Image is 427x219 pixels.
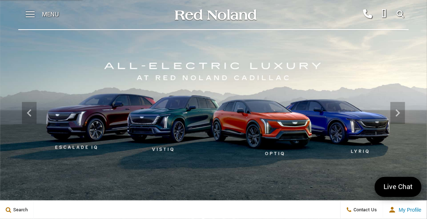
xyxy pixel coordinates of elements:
a: Live Chat [375,177,422,197]
button: Open user profile menu [383,201,427,219]
span: Contact Us [352,207,377,213]
span: My Profile [396,207,422,213]
div: Previous [22,102,37,124]
div: Next [390,102,405,124]
span: Search [11,207,28,213]
img: Red Noland Auto Group [173,8,257,21]
span: Live Chat [380,182,416,192]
